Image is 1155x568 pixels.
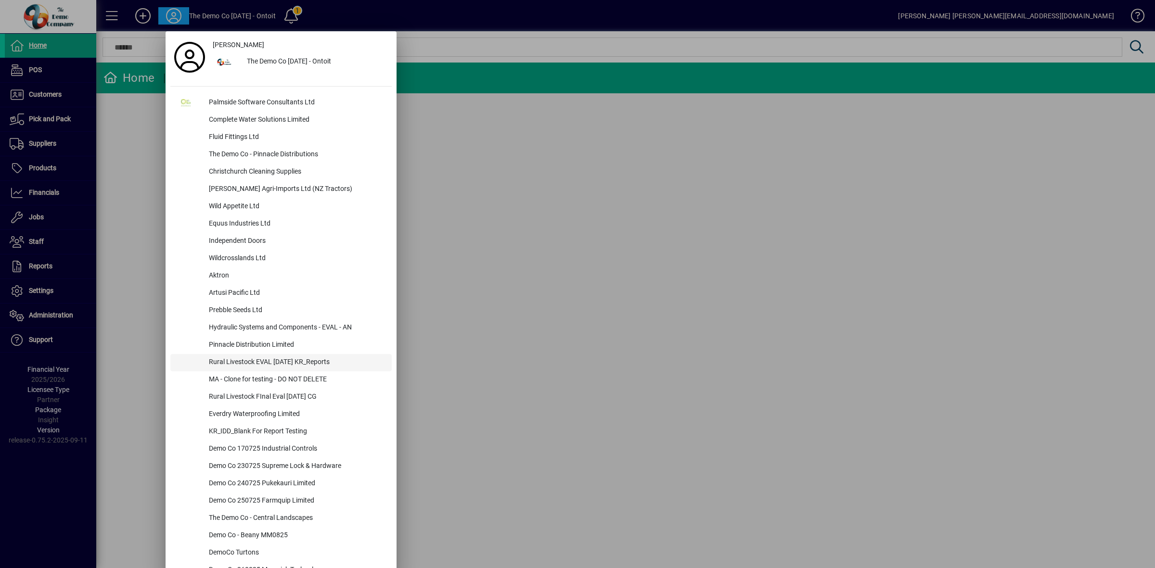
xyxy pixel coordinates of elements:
[170,406,392,423] button: Everdry Waterproofing Limited
[201,146,392,164] div: The Demo Co - Pinnacle Distributions
[170,423,392,441] button: KR_IDD_Blank For Report Testing
[170,389,392,406] button: Rural Livestock FInal Eval [DATE] CG
[209,36,392,53] a: [PERSON_NAME]
[170,250,392,267] button: Wildcrosslands Ltd
[201,267,392,285] div: Aktron
[170,285,392,302] button: Artusi Pacific Ltd
[201,112,392,129] div: Complete Water Solutions Limited
[170,544,392,562] button: DemoCo Turtons
[239,53,392,71] div: The Demo Co [DATE] - Ontoit
[201,354,392,371] div: Rural Livestock EVAL [DATE] KR_Reports
[170,164,392,181] button: Christchurch Cleaning Supplies
[170,198,392,215] button: Wild Appetite Ltd
[170,267,392,285] button: Aktron
[201,319,392,337] div: Hydraulic Systems and Components - EVAL - AN
[170,510,392,527] button: The Demo Co - Central Landscapes
[201,129,392,146] div: Fluid Fittings Ltd
[201,423,392,441] div: KR_IDD_Blank For Report Testing
[170,337,392,354] button: Pinnacle Distribution Limited
[170,371,392,389] button: MA - Clone for testing - DO NOT DELETE
[201,492,392,510] div: Demo Co 250725 Farmquip Limited
[201,233,392,250] div: Independent Doors
[170,181,392,198] button: [PERSON_NAME] Agri-Imports Ltd (NZ Tractors)
[170,319,392,337] button: Hydraulic Systems and Components - EVAL - AN
[201,337,392,354] div: Pinnacle Distribution Limited
[170,215,392,233] button: Equus Industries Ltd
[201,215,392,233] div: Equus Industries Ltd
[170,302,392,319] button: Prebble Seeds Ltd
[201,164,392,181] div: Christchurch Cleaning Supplies
[201,181,392,198] div: [PERSON_NAME] Agri-Imports Ltd (NZ Tractors)
[170,492,392,510] button: Demo Co 250725 Farmquip Limited
[201,389,392,406] div: Rural Livestock FInal Eval [DATE] CG
[170,233,392,250] button: Independent Doors
[170,112,392,129] button: Complete Water Solutions Limited
[170,129,392,146] button: Fluid Fittings Ltd
[170,49,209,66] a: Profile
[201,371,392,389] div: MA - Clone for testing - DO NOT DELETE
[170,94,392,112] button: Palmside Software Consultants Ltd
[213,40,264,50] span: [PERSON_NAME]
[201,406,392,423] div: Everdry Waterproofing Limited
[201,527,392,544] div: Demo Co - Beany MM0825
[201,94,392,112] div: Palmside Software Consultants Ltd
[209,53,392,71] button: The Demo Co [DATE] - Ontoit
[170,146,392,164] button: The Demo Co - Pinnacle Distributions
[201,198,392,215] div: Wild Appetite Ltd
[170,441,392,458] button: Demo Co 170725 Industrial Controls
[170,475,392,492] button: Demo Co 240725 Pukekauri Limited
[201,510,392,527] div: The Demo Co - Central Landscapes
[201,441,392,458] div: Demo Co 170725 Industrial Controls
[170,458,392,475] button: Demo Co 230725 Supreme Lock & Hardware
[170,527,392,544] button: Demo Co - Beany MM0825
[201,475,392,492] div: Demo Co 240725 Pukekauri Limited
[201,458,392,475] div: Demo Co 230725 Supreme Lock & Hardware
[201,250,392,267] div: Wildcrosslands Ltd
[201,285,392,302] div: Artusi Pacific Ltd
[170,354,392,371] button: Rural Livestock EVAL [DATE] KR_Reports
[201,302,392,319] div: Prebble Seeds Ltd
[201,544,392,562] div: DemoCo Turtons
